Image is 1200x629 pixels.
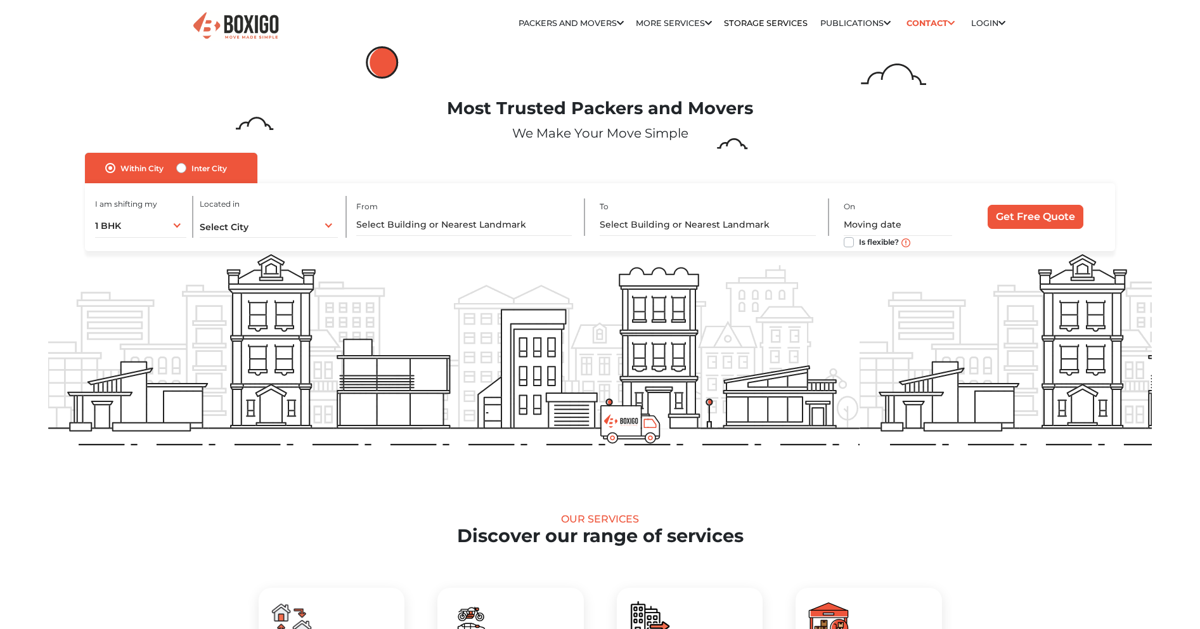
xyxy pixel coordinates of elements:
[48,525,1152,547] h2: Discover our range of services
[200,198,240,210] label: Located in
[356,214,572,236] input: Select Building or Nearest Landmark
[971,18,1005,28] a: Login
[820,18,891,28] a: Publications
[988,205,1083,229] input: Get Free Quote
[200,221,248,233] span: Select City
[844,214,952,236] input: Moving date
[600,214,815,236] input: Select Building or Nearest Landmark
[859,235,899,248] label: Is flexible?
[901,238,910,247] img: move_date_info
[95,198,157,210] label: I am shifting my
[600,405,661,444] img: boxigo_prackers_and_movers_truck
[903,13,959,33] a: Contact
[191,11,280,42] img: Boxigo
[519,18,624,28] a: Packers and Movers
[636,18,712,28] a: More services
[95,220,121,231] span: 1 BHK
[724,18,808,28] a: Storage Services
[844,201,855,212] label: On
[48,98,1152,119] h1: Most Trusted Packers and Movers
[48,124,1152,143] p: We Make Your Move Simple
[191,160,227,176] label: Inter City
[356,201,378,212] label: From
[120,160,164,176] label: Within City
[48,513,1152,525] div: Our Services
[600,201,609,212] label: To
